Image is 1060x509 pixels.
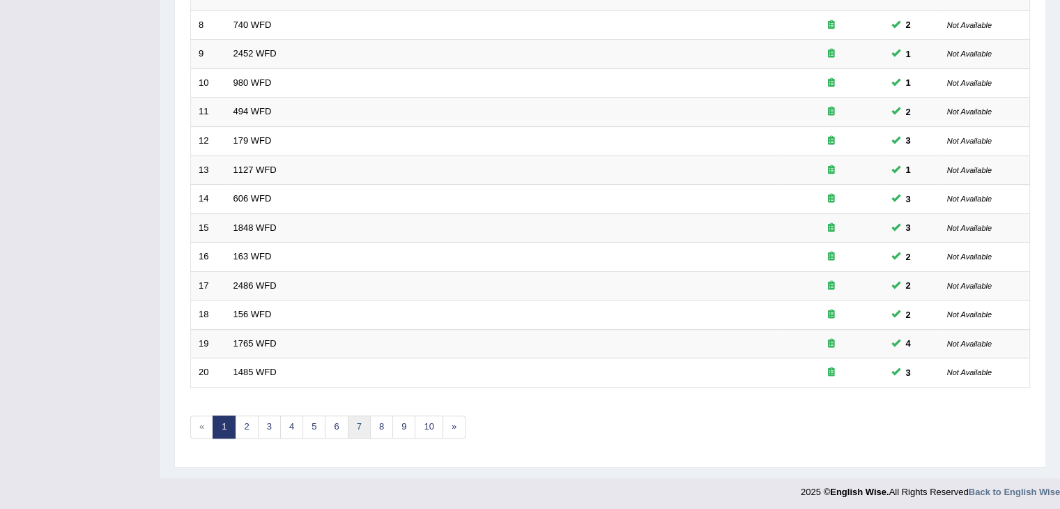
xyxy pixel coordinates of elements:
[787,366,876,379] div: Exam occurring question
[415,416,443,439] a: 10
[233,193,272,204] a: 606 WFD
[213,416,236,439] a: 1
[947,282,992,290] small: Not Available
[233,20,272,30] a: 740 WFD
[233,77,272,88] a: 980 WFD
[325,416,348,439] a: 6
[233,135,272,146] a: 179 WFD
[233,48,277,59] a: 2452 WFD
[830,487,889,497] strong: English Wise.
[191,329,226,358] td: 19
[900,307,916,322] span: You can still take this question
[787,222,876,235] div: Exam occurring question
[348,416,371,439] a: 7
[787,19,876,32] div: Exam occurring question
[443,416,466,439] a: »
[900,220,916,235] span: You can still take this question
[787,135,876,148] div: Exam occurring question
[947,310,992,319] small: Not Available
[191,126,226,155] td: 12
[191,213,226,243] td: 15
[233,280,277,291] a: 2486 WFD
[787,47,876,61] div: Exam occurring question
[787,192,876,206] div: Exam occurring question
[969,487,1060,497] a: Back to English Wise
[233,222,277,233] a: 1848 WFD
[787,308,876,321] div: Exam occurring question
[233,165,277,175] a: 1127 WFD
[280,416,303,439] a: 4
[947,340,992,348] small: Not Available
[191,155,226,185] td: 13
[191,10,226,40] td: 8
[787,337,876,351] div: Exam occurring question
[787,164,876,177] div: Exam occurring question
[191,185,226,214] td: 14
[947,252,992,261] small: Not Available
[900,336,916,351] span: You can still take this question
[947,50,992,58] small: Not Available
[233,309,272,319] a: 156 WFD
[947,107,992,116] small: Not Available
[190,416,213,439] span: «
[233,106,272,116] a: 494 WFD
[235,416,258,439] a: 2
[787,250,876,264] div: Exam occurring question
[191,98,226,127] td: 11
[392,416,415,439] a: 9
[370,416,393,439] a: 8
[900,192,916,206] span: You can still take this question
[947,79,992,87] small: Not Available
[947,21,992,29] small: Not Available
[900,47,916,61] span: You can still take this question
[947,137,992,145] small: Not Available
[947,195,992,203] small: Not Available
[191,358,226,388] td: 20
[787,77,876,90] div: Exam occurring question
[801,478,1060,499] div: 2025 © All Rights Reserved
[900,250,916,264] span: You can still take this question
[900,75,916,90] span: You can still take this question
[900,105,916,119] span: You can still take this question
[947,224,992,232] small: Not Available
[947,368,992,377] small: Not Available
[233,367,277,377] a: 1485 WFD
[191,301,226,330] td: 18
[787,105,876,119] div: Exam occurring question
[233,338,277,349] a: 1765 WFD
[258,416,281,439] a: 3
[900,162,916,177] span: You can still take this question
[302,416,325,439] a: 5
[191,271,226,301] td: 17
[191,40,226,69] td: 9
[900,278,916,293] span: You can still take this question
[191,68,226,98] td: 10
[947,166,992,174] small: Not Available
[900,133,916,148] span: You can still take this question
[233,251,272,261] a: 163 WFD
[787,280,876,293] div: Exam occurring question
[191,243,226,272] td: 16
[900,17,916,32] span: You can still take this question
[900,365,916,380] span: You can still take this question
